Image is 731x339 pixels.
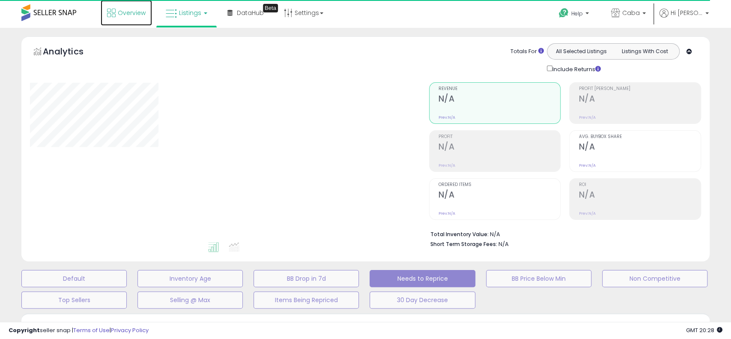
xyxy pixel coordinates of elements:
button: Non Competitive [602,270,707,287]
h5: Analytics [43,45,100,60]
span: Hi [PERSON_NAME] [671,9,703,17]
div: Include Returns [540,64,611,74]
b: Total Inventory Value: [430,231,489,238]
strong: Copyright [9,326,40,334]
span: Overview [118,9,146,17]
span: Help [571,10,583,17]
span: Profit [439,135,561,139]
small: Prev: N/A [579,163,595,168]
a: Hi [PERSON_NAME] [659,9,709,28]
span: Revenue [439,87,561,91]
small: Prev: N/A [439,163,455,168]
h2: N/A [439,190,561,201]
button: BB Price Below Min [486,270,591,287]
small: Prev: N/A [579,211,595,216]
small: Prev: N/A [439,211,455,216]
div: Totals For [510,48,544,56]
b: Short Term Storage Fees: [430,240,497,248]
i: Get Help [558,8,569,18]
div: Tooltip anchor [263,4,278,12]
span: Caba [622,9,640,17]
button: BB Drop in 7d [254,270,359,287]
button: All Selected Listings [549,46,613,57]
small: Prev: N/A [439,115,455,120]
span: Profit [PERSON_NAME] [579,87,701,91]
button: Default [21,270,127,287]
h2: N/A [579,190,701,201]
span: Ordered Items [439,183,561,187]
div: seller snap | | [9,327,149,335]
h2: N/A [439,94,561,105]
span: N/A [498,240,509,248]
h2: N/A [579,142,701,153]
button: Listings With Cost [613,46,677,57]
small: Prev: N/A [579,115,595,120]
span: Avg. Buybox Share [579,135,701,139]
h2: N/A [579,94,701,105]
button: Top Sellers [21,291,127,309]
span: DataHub [237,9,264,17]
button: Items Being Repriced [254,291,359,309]
button: Selling @ Max [137,291,243,309]
a: Help [552,1,597,28]
span: Listings [179,9,201,17]
h2: N/A [439,142,561,153]
span: ROI [579,183,701,187]
li: N/A [430,228,695,239]
button: 30 Day Decrease [370,291,475,309]
button: Needs to Reprice [370,270,475,287]
button: Inventory Age [137,270,243,287]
